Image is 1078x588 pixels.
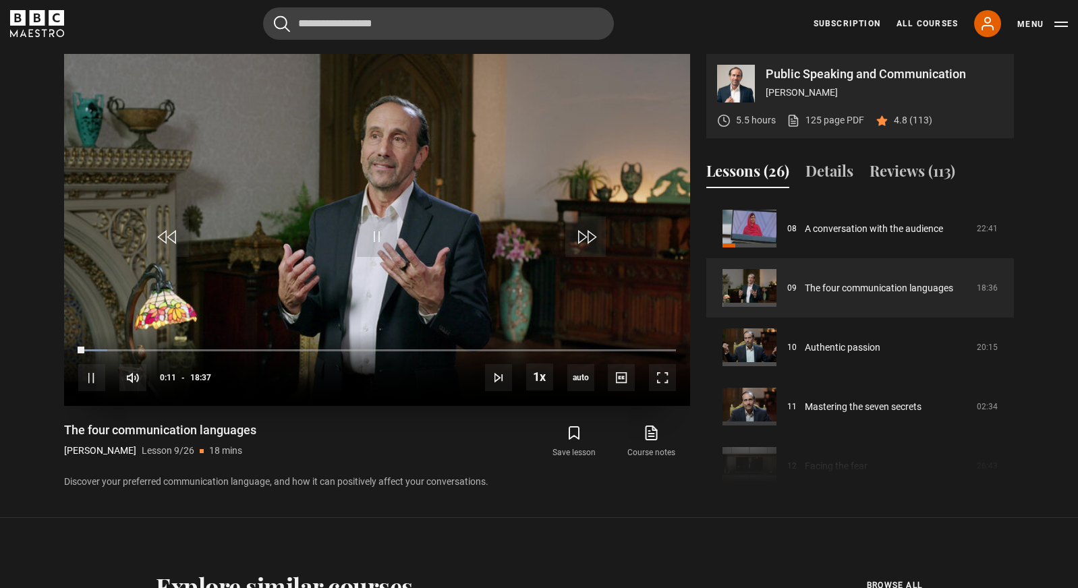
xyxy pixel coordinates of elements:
a: Course notes [613,422,690,461]
button: Submit the search query [274,16,290,32]
div: Progress Bar [78,349,676,352]
button: Lessons (26) [706,160,789,188]
a: A conversation with the audience [805,222,943,236]
button: Fullscreen [649,364,676,391]
button: Reviews (113) [870,160,955,188]
a: Subscription [814,18,880,30]
a: Authentic passion [805,341,880,355]
button: Playback Rate [526,363,553,390]
p: [PERSON_NAME] [766,86,1003,100]
p: 5.5 hours [736,113,776,127]
span: - [181,373,185,382]
button: Details [805,160,853,188]
button: Toggle navigation [1017,18,1068,31]
span: 18:37 [190,365,211,390]
input: Search [263,7,614,40]
a: The four communication languages [805,281,953,295]
p: Lesson 9/26 [142,444,194,458]
p: 18 mins [209,444,242,458]
div: Current quality: 720p [567,364,594,391]
a: All Courses [897,18,958,30]
button: Mute [119,364,146,391]
p: Discover your preferred communication language, and how it can positively affect your conversations. [64,475,690,489]
span: auto [567,364,594,391]
video-js: Video Player [64,54,690,406]
a: 125 page PDF [787,113,864,127]
a: Mastering the seven secrets [805,400,921,414]
button: Pause [78,364,105,391]
button: Save lesson [536,422,613,461]
p: Public Speaking and Communication [766,68,1003,80]
span: 0:11 [160,365,176,390]
svg: BBC Maestro [10,10,64,37]
button: Next Lesson [485,364,512,391]
button: Captions [608,364,635,391]
p: [PERSON_NAME] [64,444,136,458]
h1: The four communication languages [64,422,256,438]
p: 4.8 (113) [894,113,932,127]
